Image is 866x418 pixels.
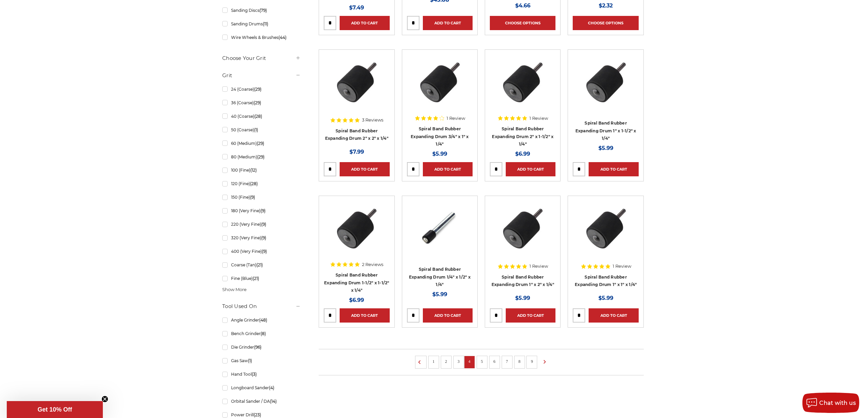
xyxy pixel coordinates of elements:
a: Spiral Band Rubber Expanding Drum 1-1/2" x 1-1/2" x 1/4" [324,272,389,293]
a: Orbital Sander / DA [222,395,301,407]
h5: Choose Your Grit [222,54,301,62]
a: Spiral Band Rubber Expanding Drum 1/4" x 1/2" x 1/4" [409,267,471,287]
span: (11) [263,21,268,26]
span: (29) [254,87,261,92]
a: 3 [455,358,462,365]
span: $5.99 [432,151,447,157]
a: 150 (Fine) [222,191,301,203]
a: Coarse (Tan) [222,259,301,271]
a: Fine (Blue) [222,272,301,284]
a: Add to Cart [506,308,555,323]
span: (48) [259,317,267,323]
a: Spiral Band Rubber Expanding Drum 1" x 1" x 1/4" [575,274,637,287]
span: (9) [262,249,267,254]
a: BHA's 1 inch x 1-1/2 inch rubber drum bottom profile, for reliable spiral band attachment. [573,54,638,120]
a: 6 [491,358,498,365]
a: 400 (Very Fine) [222,245,301,257]
a: Spiral Band Rubber Expanding Drum 1" x 2" x 1/4" [492,274,554,287]
a: Add to Cart [340,308,389,323]
a: BHA's 1 inch x 2 inch rubber drum bottom profile, for reliable spiral band attachment. [490,201,555,266]
a: Angled profile of Black Hawk 2 inch x 1-1/2 inch expanding drum, optimal for metal finishing tasks. [490,54,555,120]
img: Angled view of a rubber drum adapter for die grinders, designed for a snug fit with abrasive spir... [413,201,467,255]
span: $7.99 [349,149,364,155]
a: Add to Cart [340,16,389,30]
a: Die Grinder [222,341,301,353]
a: Spiral Band Rubber Expanding Drum 2" x 2" x 1/4" [325,128,388,141]
span: (9) [261,235,266,240]
span: (9) [250,195,255,200]
span: (28) [250,181,258,186]
span: $4.66 [515,2,530,9]
img: BHA's 1 inch x 2 inch rubber drum bottom profile, for reliable spiral band attachment. [496,201,550,255]
span: Chat with us [819,400,856,406]
span: 1 Review [447,116,465,120]
a: Angled profile of Black Hawk 1-1/2 inch x 1-1/2 inch expanding drum, optimal for metal finishing ... [324,201,389,266]
button: Close teaser [101,396,108,402]
div: Get 10% OffClose teaser [7,401,103,418]
span: (9) [261,222,266,227]
span: $5.99 [598,145,613,151]
img: Angled profile of Black Hawk 2 inch x 1-1/2 inch expanding drum, optimal for metal finishing tasks. [496,54,550,109]
a: Add to Cart [506,162,555,176]
a: 220 (Very Fine) [222,218,301,230]
a: Choose Options [490,16,555,30]
a: Gas Saw [222,355,301,367]
a: 320 (Very Fine) [222,232,301,244]
span: 1 Review [529,264,548,268]
a: Bench Grinder [222,328,301,339]
span: (14) [270,399,277,404]
span: (1) [254,127,258,132]
h5: Grit [222,71,301,80]
a: BHA's 2 inch x 2 inch rubber drum bottom profile, for reliable spiral band attachment. [324,54,389,120]
a: 24 (Coarse) [222,83,301,95]
a: 180 (Very Fine) [222,205,301,217]
a: BHA's 1 inch x 1 inch rubber drum bottom profile, for reliable spiral band attachment. [573,201,638,266]
a: Angled view of a rubber drum adapter for die grinders, designed for a snug fit with abrasive spir... [407,201,473,266]
a: 8 [516,358,523,365]
span: (21) [253,276,259,281]
span: $5.99 [515,295,530,301]
a: 4 [466,358,473,365]
a: Add to Cart [589,162,638,176]
a: 2 [443,358,450,365]
span: (44) [278,35,287,40]
h5: Tool Used On [222,302,301,310]
a: Longboard Sander [222,382,301,394]
a: Spiral Band Rubber Expanding Drum 3/4" x 1" x 1/4" [411,126,469,147]
span: (28) [254,114,262,119]
a: 9 [528,358,535,365]
img: BHA's 1 inch x 1 inch rubber drum bottom profile, for reliable spiral band attachment. [579,201,633,255]
span: $5.99 [432,291,447,298]
span: (3) [252,372,257,377]
a: Spiral Band Rubber Expanding Drum 1" x 1-1/2" x 1/4" [575,120,636,141]
a: Add to Cart [423,308,473,323]
a: 7 [504,358,510,365]
span: (1) [248,358,252,363]
img: BHA's 1 inch x 1-1/2 inch rubber drum bottom profile, for reliable spiral band attachment. [579,54,633,109]
span: (9) [260,208,266,213]
a: 36 (Coarse) [222,97,301,109]
span: (79) [259,8,267,13]
img: BHA's 2 inch x 2 inch rubber drum bottom profile, for reliable spiral band attachment. [329,54,384,109]
a: 80 (Medium) [222,151,301,163]
span: (21) [256,262,263,267]
span: 3 Reviews [362,118,383,122]
span: (29) [257,141,264,146]
a: Add to Cart [423,162,473,176]
span: $6.99 [349,297,364,303]
span: $6.99 [515,151,530,157]
a: 40 (Coarse) [222,110,301,122]
a: 120 (Fine) [222,178,301,190]
span: 1 Review [529,116,548,120]
a: Wire Wheels & Brushes [222,31,301,43]
a: 5 [479,358,485,365]
a: Choose Options [573,16,638,30]
span: (23) [254,412,261,417]
a: 1 [430,358,437,365]
a: BHA's 3/4 inch x 1 inch rubber drum bottom profile, for reliable spiral band attachment. [407,54,473,120]
a: Add to Cart [340,162,389,176]
span: 2 Reviews [362,262,383,267]
img: BHA's 3/4 inch x 1 inch rubber drum bottom profile, for reliable spiral band attachment. [413,54,467,109]
span: $7.49 [349,4,364,11]
a: Angle Grinder [222,314,301,326]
